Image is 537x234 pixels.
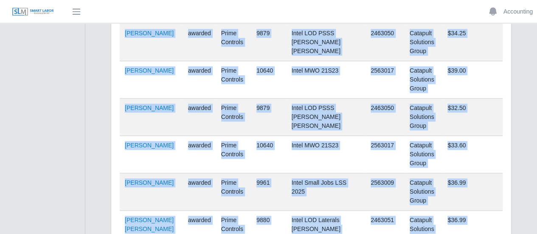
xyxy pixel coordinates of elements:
td: awarded [183,136,216,173]
td: awarded [183,99,216,136]
a: [PERSON_NAME] [125,179,174,186]
td: 10640 [251,136,287,173]
td: 2563017 [365,136,405,173]
td: Catapult Solutions Group [405,173,443,211]
img: SLM Logo [12,7,54,17]
td: $32.50 [442,99,503,136]
td: Intel LOD PSSS [PERSON_NAME] [PERSON_NAME] [287,24,366,61]
a: [PERSON_NAME] [125,67,174,74]
td: 9879 [251,24,287,61]
td: Prime Controls [216,173,252,211]
a: [PERSON_NAME] [125,104,174,111]
a: [PERSON_NAME] [125,142,174,149]
td: 9961 [251,173,287,211]
td: $36.99 [442,173,503,211]
td: 2463050 [365,24,405,61]
td: Catapult Solutions Group [405,24,443,61]
td: 2563017 [365,61,405,99]
td: Intel MWO 21S23 [287,136,366,173]
td: 2463050 [365,99,405,136]
td: 9879 [251,99,287,136]
td: Prime Controls [216,136,252,173]
td: awarded [183,61,216,99]
td: Intel Small Jobs LSS 2025 [287,173,366,211]
td: Prime Controls [216,99,252,136]
td: 10640 [251,61,287,99]
td: awarded [183,24,216,61]
td: Prime Controls [216,24,252,61]
a: [PERSON_NAME] [PERSON_NAME] [125,217,174,232]
td: awarded [183,173,216,211]
td: Prime Controls [216,61,252,99]
td: 2563009 [365,173,405,211]
td: Catapult Solutions Group [405,99,443,136]
td: $33.60 [442,136,503,173]
td: Catapult Solutions Group [405,61,443,99]
a: Accounting [503,7,533,16]
td: Intel LOD PSSS [PERSON_NAME] [PERSON_NAME] [287,99,366,136]
td: $39.00 [442,61,503,99]
td: Intel MWO 21S23 [287,61,366,99]
td: $34.25 [442,24,503,61]
a: [PERSON_NAME] [125,30,174,37]
td: Catapult Solutions Group [405,136,443,173]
